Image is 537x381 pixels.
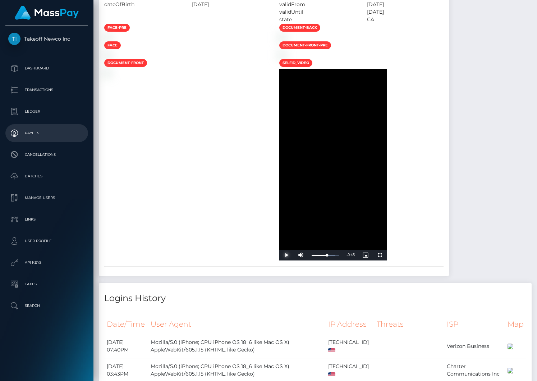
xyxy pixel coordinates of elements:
[15,6,79,20] img: MassPay Logo
[279,59,312,67] span: selfid_video
[5,59,88,77] a: Dashboard
[104,292,526,305] h4: Logins History
[362,1,449,8] div: [DATE]
[5,210,88,228] a: Links
[8,171,85,182] p: Batches
[279,35,285,40] img: 8c10985c-4944-49f0-b3d8-9e6d6bc413b8
[5,146,88,164] a: Cancellations
[8,106,85,117] p: Ledger
[8,149,85,160] p: Cancellations
[274,16,362,23] div: state
[8,257,85,268] p: API Keys
[5,275,88,293] a: Taxes
[346,253,348,257] span: -
[104,24,130,32] span: face-pre
[99,1,187,8] div: dateOfBirth
[328,348,335,352] img: us.png
[274,8,362,16] div: validUntil
[326,314,374,334] th: IP Address
[505,314,526,334] th: Map
[5,254,88,272] a: API Keys
[373,250,387,260] button: Fullscreen
[5,103,88,121] a: Ledger
[5,189,88,207] a: Manage Users
[362,16,449,23] div: CA
[8,85,85,95] p: Transactions
[274,1,362,8] div: validFrom
[374,314,444,334] th: Threats
[279,52,285,58] img: f75b8b7a-ab3d-43f9-b89e-062f4d0a15af
[279,41,331,49] span: document-front-pre
[104,59,147,67] span: document-front
[279,250,294,260] button: Play
[5,36,88,42] span: Takeoff Newco Inc
[8,214,85,225] p: Links
[104,35,110,40] img: 1f024d50-16be-4112-a4d4-6b6816a61676
[508,344,513,349] img: 200x100
[104,334,148,358] td: [DATE] 07:40PM
[148,334,325,358] td: Mozilla/5.0 (iPhone; CPU iPhone OS 18_6 like Mac OS X) AppleWebKit/605.1.15 (KHTML, like Gecko)
[5,232,88,250] a: User Profile
[8,33,20,45] img: Takeoff Newco Inc
[8,236,85,246] p: User Profile
[8,192,85,203] p: Manage Users
[444,334,505,358] td: Verizon Business
[328,372,335,376] img: us.png
[104,70,110,76] img: c4de9e14-6dbb-4e95-a818-1e2fa59f3d77
[326,334,374,358] td: [TECHNICAL_ID]
[5,297,88,315] a: Search
[362,8,449,16] div: [DATE]
[104,41,121,49] span: face
[312,255,339,256] div: Progress Bar
[8,300,85,311] p: Search
[8,128,85,139] p: Payees
[8,63,85,74] p: Dashboard
[104,52,110,58] img: 2906e18b-0070-40d3-a81d-c77b9789dfa1
[294,250,308,260] button: Mute
[444,314,505,334] th: ISP
[279,69,387,260] div: Video Player
[5,81,88,99] a: Transactions
[5,124,88,142] a: Payees
[187,1,274,8] div: [DATE]
[5,167,88,185] a: Batches
[508,368,513,373] img: 200x100
[358,250,373,260] button: Picture-in-Picture
[148,314,325,334] th: User Agent
[8,279,85,290] p: Taxes
[104,314,148,334] th: Date/Time
[348,253,355,257] span: 0:45
[279,24,320,32] span: document-back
